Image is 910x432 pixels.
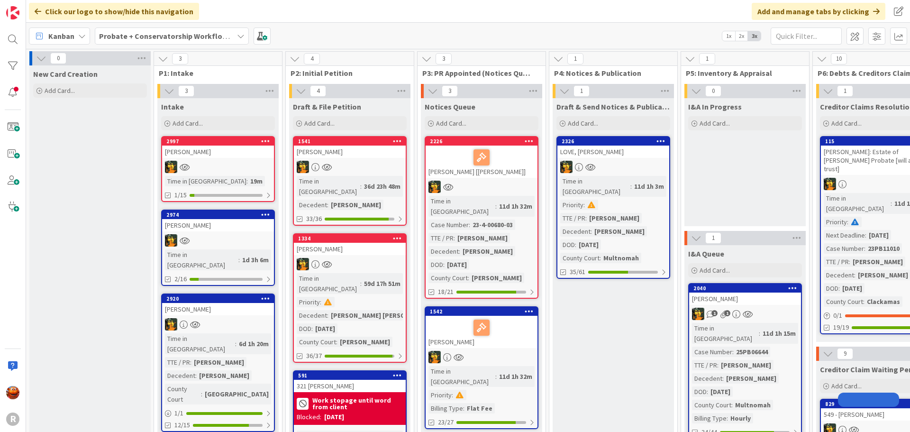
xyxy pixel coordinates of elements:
div: Decedent [297,200,327,210]
div: [DATE] [445,259,469,270]
img: Visit kanbanzone.com [6,6,19,19]
img: MR [165,161,177,173]
span: I&A Queue [688,249,724,258]
div: 1542[PERSON_NAME] [426,307,537,348]
div: DOD [692,386,707,397]
div: 591321 [PERSON_NAME] [294,371,406,392]
div: MR [426,351,537,363]
span: 1 / 1 [174,408,183,418]
span: : [443,259,445,270]
div: [PERSON_NAME] [162,219,274,231]
div: [PERSON_NAME] [[PERSON_NAME]] [426,146,537,178]
div: [PERSON_NAME] [850,257,905,267]
div: Add and manage tabs by clicking [752,3,885,20]
img: MR [165,234,177,247]
span: Intake [161,102,184,111]
span: : [732,347,734,357]
div: 36d 23h 48m [362,181,403,192]
span: 12/15 [174,420,190,430]
div: 1334[PERSON_NAME] [294,234,406,255]
div: [PERSON_NAME] [592,226,647,237]
div: [PERSON_NAME] [294,243,406,255]
div: [PERSON_NAME] [328,200,383,210]
span: Add Card... [45,86,75,95]
span: 1/15 [174,190,187,200]
span: 35/61 [570,267,585,277]
div: LOVE, [PERSON_NAME] [557,146,669,158]
div: 2974 [166,211,274,218]
div: Time in [GEOGRAPHIC_DATA] [297,176,360,197]
div: 2997 [166,138,274,145]
div: 2040 [693,285,801,292]
span: 33/36 [306,214,322,224]
div: Decedent [824,270,854,280]
div: Decedent [560,226,591,237]
div: 1542 [430,308,537,315]
span: 23/27 [438,417,454,427]
div: Decedent [428,246,459,257]
span: Add Card... [436,119,466,128]
span: : [600,253,601,263]
div: Time in [GEOGRAPHIC_DATA] [165,333,235,354]
span: 2/16 [174,274,187,284]
div: 1d 3h 6m [240,255,271,265]
div: TTE / PR [824,257,849,267]
div: Billing Type [428,403,463,414]
span: : [454,233,455,243]
div: 1542 [426,307,537,316]
div: 11d 1h 32m [497,371,535,382]
div: 1541[PERSON_NAME] [294,137,406,158]
span: 1 [699,53,715,64]
div: Hourly [728,413,753,423]
span: : [727,413,728,423]
span: Add Card... [304,119,335,128]
div: 591 [298,372,406,379]
div: [DATE] [866,230,891,240]
span: P2: Initial Petition [291,68,402,78]
span: P4: Notices & Publication [554,68,665,78]
span: : [717,360,719,370]
div: County Court [165,384,201,404]
div: DOD [297,323,311,334]
span: : [246,176,248,186]
span: 4 [304,53,320,64]
div: TTE / PR [560,213,585,223]
span: Draft & File Petition [293,102,361,111]
span: : [838,283,840,294]
div: 2920 [166,295,274,302]
span: Add Card... [700,266,730,275]
div: [PERSON_NAME] [689,293,801,305]
div: [PERSON_NAME] [337,337,392,347]
span: : [865,230,866,240]
div: MR [689,308,801,320]
div: 1334 [298,235,406,242]
a: 2997[PERSON_NAME]MRTime in [GEOGRAPHIC_DATA]:19m1/15 [161,136,275,202]
div: TTE / PR [692,360,717,370]
span: Notices Queue [425,102,475,111]
span: 1 [567,53,583,64]
span: 10 [831,53,847,64]
span: : [469,220,470,230]
div: County Court [297,337,336,347]
span: Add Card... [700,119,730,128]
span: : [327,310,328,321]
div: Click our logo to show/hide this navigation [29,3,199,20]
span: : [195,370,197,381]
a: 1542[PERSON_NAME]MRTime in [GEOGRAPHIC_DATA]:11d 1h 32mPriority:Billing Type:Flat Fee23/27 [425,306,538,429]
div: [PERSON_NAME] [PERSON_NAME] [328,310,435,321]
div: Clackamas [864,296,902,307]
div: Case Number [428,220,469,230]
div: [PERSON_NAME] [469,273,524,283]
img: MR [692,308,704,320]
div: 23-4-00680-03 [470,220,515,230]
div: 2326LOVE, [PERSON_NAME] [557,137,669,158]
span: : [847,217,848,227]
span: 1 [711,310,718,316]
div: Time in [GEOGRAPHIC_DATA] [297,273,360,294]
span: 1x [722,31,735,41]
b: Work stopage until word from client [312,397,403,410]
span: : [863,296,864,307]
span: 3 [178,85,194,97]
span: Draft & Send Notices & Publication [556,102,670,111]
div: [PERSON_NAME] [460,246,515,257]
